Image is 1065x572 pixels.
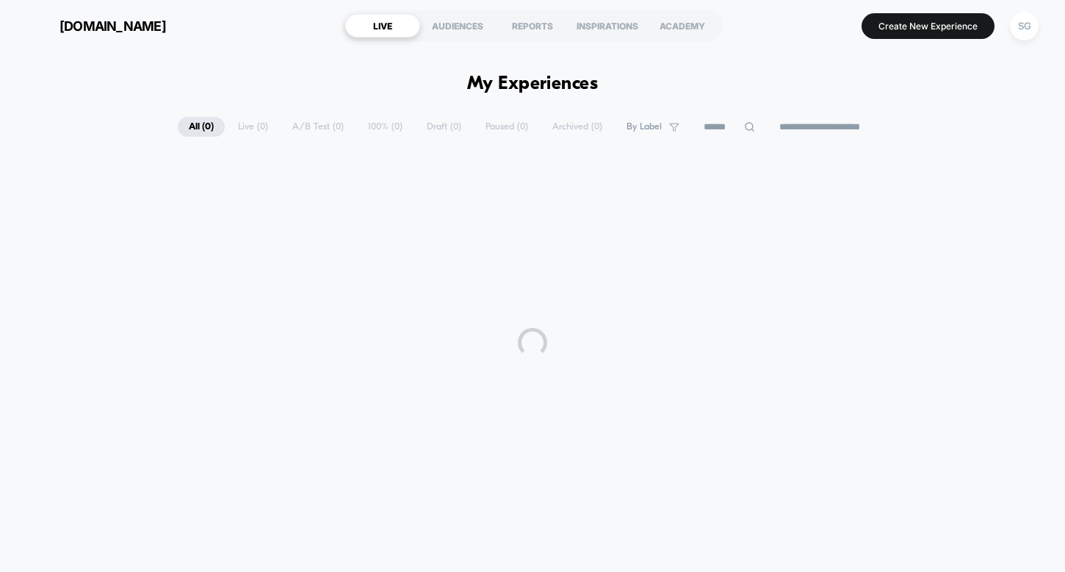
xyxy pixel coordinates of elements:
div: REPORTS [495,14,570,37]
button: [DOMAIN_NAME] [22,14,170,37]
div: SG [1010,12,1039,40]
div: AUDIENCES [420,14,495,37]
div: ACADEMY [645,14,720,37]
h1: My Experiences [467,74,599,95]
button: Create New Experience [862,13,994,39]
div: INSPIRATIONS [570,14,645,37]
button: SG [1006,11,1043,41]
span: All ( 0 ) [178,117,225,137]
div: LIVE [345,14,420,37]
span: By Label [627,121,662,132]
span: [DOMAIN_NAME] [59,18,166,34]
